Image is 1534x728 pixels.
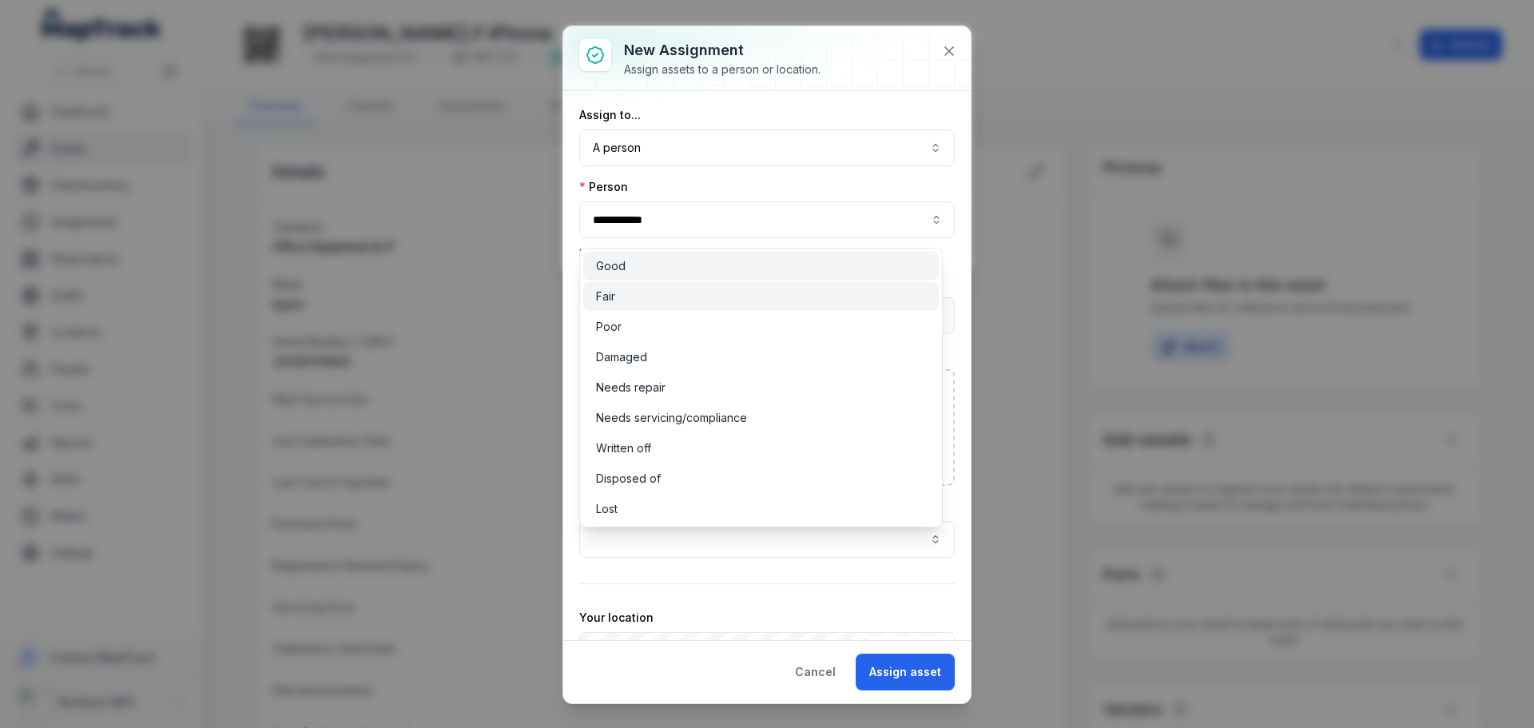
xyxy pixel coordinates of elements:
span: Needs repair [596,380,666,396]
span: Disposed of [596,471,661,487]
span: Lost [596,501,618,517]
span: Written off [596,440,651,456]
span: Damaged [596,349,647,365]
span: Needs servicing/compliance [596,410,747,426]
span: Fair [596,288,615,304]
span: Poor [596,319,622,335]
span: Good [596,258,626,274]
